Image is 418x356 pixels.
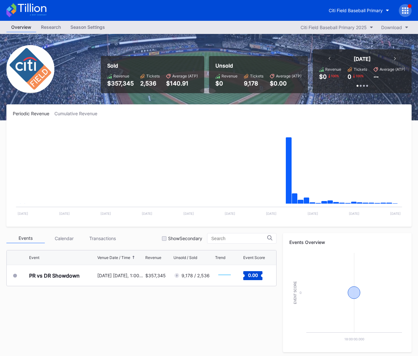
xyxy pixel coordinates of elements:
div: Citi Field Baseball Primary [329,8,383,13]
div: Average (ATP) [380,67,405,72]
text: [DATE] [308,212,318,215]
a: Season Settings [66,22,110,32]
text: Event Score [293,281,297,304]
text: [DATE] [142,212,152,215]
div: Citi Field Baseball Primary 2025 [301,25,367,30]
div: Calendar [45,233,83,243]
button: Citi Field Baseball Primary 2025 [297,23,376,32]
div: Show Secondary [168,236,202,241]
div: 9,178 / 2,536 [181,273,210,278]
div: Average (ATP) [172,74,198,78]
div: 9,178 [244,80,263,87]
button: Download [378,23,412,32]
button: Citi Field Baseball Primary [324,4,394,16]
div: Event [29,255,39,260]
text: [DATE] [225,212,235,215]
div: Periodic Revenue [13,111,54,116]
div: Revenue [113,74,129,78]
div: PR vs DR Showdown [29,272,80,279]
text: [DATE] [349,212,359,215]
div: Unsold [215,62,301,69]
text: [DATE] [100,212,111,215]
div: -- [374,73,379,80]
div: Tickets [146,74,160,78]
div: Revenue [325,67,341,72]
input: Search [211,236,267,241]
text: [DATE] [59,212,70,215]
div: $0 [319,73,327,80]
div: Unsold / Sold [173,255,197,260]
text: 0 [300,291,301,295]
div: $357,345 [107,80,134,87]
div: Download [381,25,402,30]
div: [DATE] [DATE], 1:00PM [97,273,144,278]
div: Tickets [250,74,263,78]
div: 100 % [330,73,340,78]
div: 0 [348,73,351,80]
div: Revenue [221,74,237,78]
div: $0.00 [270,80,301,87]
a: Research [36,22,66,32]
div: Sold [107,62,198,69]
img: Citi_Field_Baseball_Primary.png [6,45,54,93]
svg: Chart title [13,124,405,220]
svg: Chart title [215,268,234,284]
div: $0 [215,80,237,87]
div: Average (ATP) [276,74,301,78]
div: Cumulative Revenue [54,111,102,116]
div: Events [6,233,45,243]
div: Trend [215,255,225,260]
div: [DATE] [354,56,371,62]
div: 2,536 [140,80,160,87]
text: [DATE] [266,212,277,215]
text: [DATE] [18,212,28,215]
div: Event Score [243,255,265,260]
div: 100 % [355,73,364,78]
div: Tickets [354,67,367,72]
text: [DATE] [183,212,194,215]
text: 0.00 [248,272,258,278]
div: $357,345 [145,273,166,278]
text: 18:00:00.000 [344,337,364,341]
div: Transactions [83,233,122,243]
a: Overview [6,22,36,32]
div: Venue Date / Time [97,255,130,260]
div: Revenue [145,255,161,260]
svg: Chart title [289,250,405,346]
text: [DATE] [390,212,401,215]
div: $140.91 [166,80,198,87]
div: Events Overview [289,239,405,245]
